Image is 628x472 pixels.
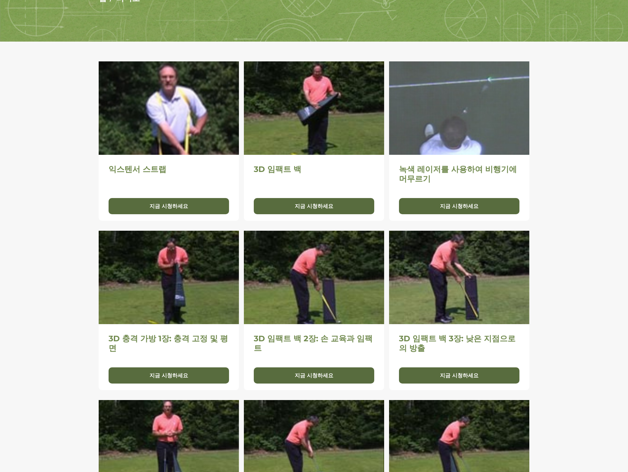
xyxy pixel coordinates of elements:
button: 지금 시청하세요 [254,367,374,384]
font: 지금 시청하세요 [440,372,479,379]
button: 지금 시청하세요 [109,198,229,214]
button: 지금 시청하세요 [254,198,374,214]
button: 지금 시청하세요 [109,367,229,384]
button: 지금 시청하세요 [399,198,519,214]
font: 3D 임팩트 백 2장: 손 교육과 임팩트 [254,334,373,353]
font: 지금 시청하세요 [295,372,333,379]
font: 지금 시청하세요 [295,203,333,209]
font: 지금 시청하세요 [440,203,479,209]
font: 익스텐서 스트랩 [109,164,166,174]
font: 3D 임팩트 백 [254,164,301,174]
font: 3D 임팩트 백 3장: 낮은 지점으로의 방출 [399,334,515,353]
font: 3D 충격 가방 1장: 충격 고정 및 평면 [109,334,228,353]
font: 지금 시청하세요 [149,203,188,209]
font: 지금 시청하세요 [149,372,188,379]
button: 지금 시청하세요 [399,367,519,384]
font: 녹색 레이저를 사용하여 비행기에 머무르기 [399,164,517,184]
